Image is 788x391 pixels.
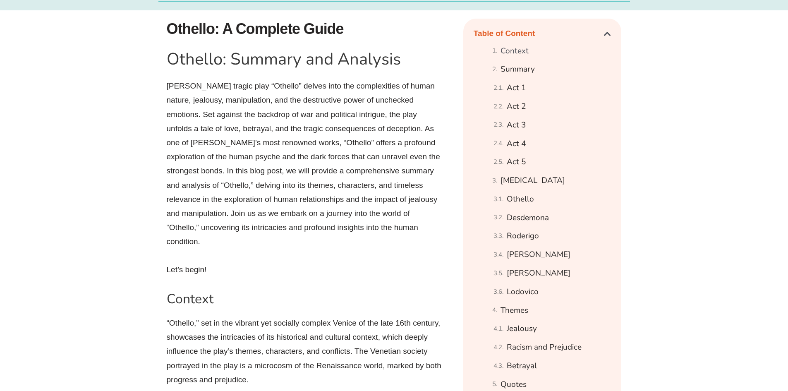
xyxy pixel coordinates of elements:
[507,321,537,336] a: Jealousy
[501,303,528,318] a: Themes
[507,211,549,225] a: Desdemona
[501,62,535,77] a: Summary
[604,30,611,38] div: Close table of contents
[507,229,539,243] a: Roderigo
[507,285,539,299] a: Lodovico
[650,297,788,391] iframe: Chat Widget
[474,29,604,38] h4: Table of Content
[167,316,444,387] p: “Othello,” set in the vibrant yet socially complex Venice of the late 16th century, showcases the...
[501,173,565,188] a: [MEDICAL_DATA]
[167,19,455,39] h1: Othello: A Complete Guide
[507,340,582,355] a: Racism and Prejudice
[507,137,526,151] a: Act 4
[507,266,570,281] a: [PERSON_NAME]
[501,44,529,58] a: Context
[507,192,534,206] a: Othello
[167,79,444,249] p: [PERSON_NAME] tragic play “Othello” delves into the complexities of human nature, jealousy, manip...
[167,290,444,308] h2: Context
[507,155,526,169] a: Act 5
[167,48,444,71] h1: Othello: Summary and Analysis
[507,99,526,114] a: Act 2
[507,247,570,262] a: [PERSON_NAME]
[167,263,444,277] p: Let’s begin!
[507,118,526,132] a: Act 3
[507,81,526,95] a: Act 1
[507,359,537,373] a: Betrayal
